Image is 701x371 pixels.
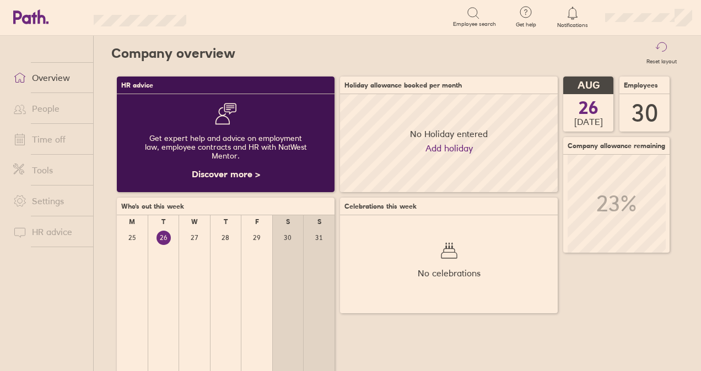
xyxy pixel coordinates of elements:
div: F [255,218,259,226]
a: Overview [4,67,93,89]
span: AUG [578,80,600,91]
div: M [129,218,135,226]
div: 30 [632,99,658,127]
div: T [224,218,228,226]
button: Reset layout [640,36,683,71]
a: Tools [4,159,93,181]
a: Time off [4,128,93,150]
div: S [317,218,321,226]
a: HR advice [4,221,93,243]
div: T [161,218,165,226]
div: S [286,218,290,226]
a: Discover more > [192,168,260,179]
h2: Company overview [111,36,235,71]
span: HR advice [121,81,153,89]
span: Employee search [453,21,496,28]
span: Employees [624,81,658,89]
span: 26 [579,99,598,117]
span: [DATE] [574,117,603,127]
a: Notifications [555,6,591,29]
span: Who's out this week [121,203,184,210]
span: Celebrations this week [344,203,417,210]
label: Reset layout [640,55,683,65]
span: No celebrations [418,268,481,278]
span: Notifications [555,22,591,29]
span: Holiday allowance booked per month [344,81,462,89]
a: Settings [4,190,93,212]
div: Search [216,12,244,21]
span: No Holiday entered [410,129,488,139]
a: People [4,97,93,119]
div: Get expert help and advice on employment law, employee contracts and HR with NatWest Mentor. [126,125,326,169]
span: Get help [508,21,544,28]
div: W [191,218,198,226]
span: Company allowance remaining [568,142,665,150]
a: Add holiday [425,143,473,153]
